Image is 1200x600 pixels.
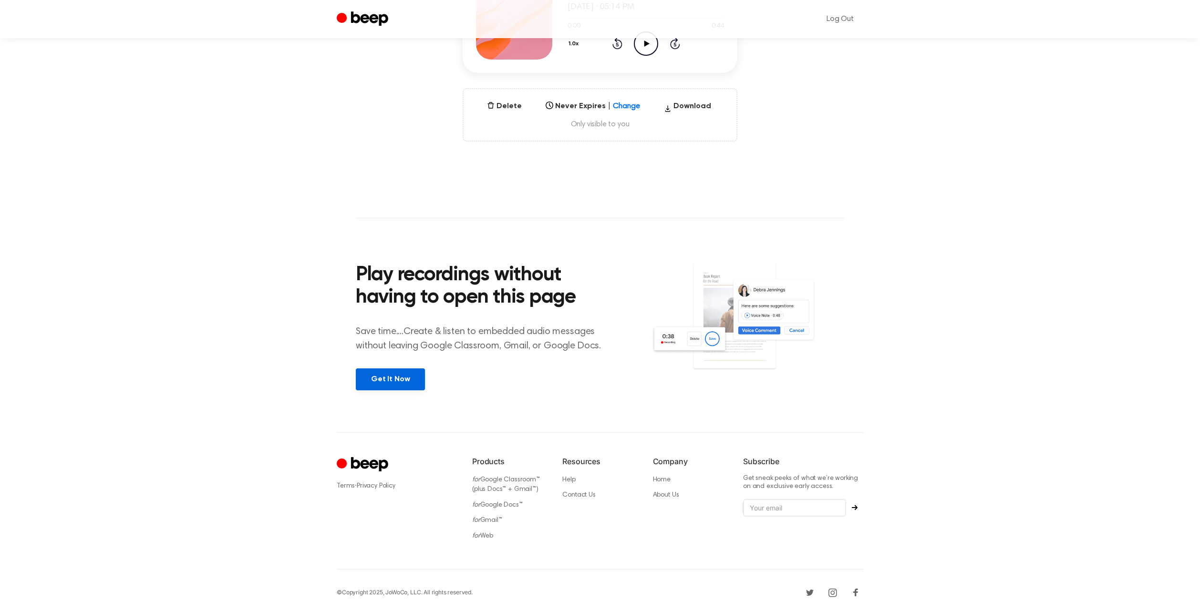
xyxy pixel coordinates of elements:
h6: Resources [562,456,637,467]
p: Save time....Create & listen to embedded audio messages without leaving Google Classroom, Gmail, ... [356,325,613,353]
button: Subscribe [846,505,863,510]
div: · [337,481,457,491]
div: © Copyright 2025, JoWoCo, LLC. All rights reserved. [337,588,473,597]
a: Home [653,477,671,483]
button: Delete [483,101,526,112]
button: Download [660,101,715,116]
a: forGmail™ [472,517,502,524]
input: Your email [743,499,846,517]
p: Get sneak peeks of what we’re working on and exclusive early access. [743,475,863,491]
a: forGoogle Classroom™ (plus Docs™ + Gmail™) [472,477,540,493]
a: Twitter [802,585,817,600]
h6: Subscribe [743,456,863,467]
a: Instagram [825,585,840,600]
button: 1.0x [568,36,582,52]
a: forGoogle Docs™ [472,502,523,508]
h6: Company [653,456,728,467]
h6: Products [472,456,547,467]
a: forWeb [472,533,493,539]
a: Terms [337,483,355,489]
h2: Play recordings without having to open this page [356,264,613,309]
i: for [472,533,480,539]
span: Only visible to you [475,120,725,129]
a: Get It Now [356,368,425,390]
a: Beep [337,10,391,29]
i: for [472,477,480,483]
img: Voice Comments on Docs and Recording Widget [651,261,844,389]
i: for [472,502,480,508]
a: Log Out [817,8,863,31]
a: Facebook [848,585,863,600]
a: Cruip [337,456,391,474]
a: Help [562,477,575,483]
i: for [472,517,480,524]
a: Privacy Policy [357,483,395,489]
a: About Us [653,492,679,498]
a: Contact Us [562,492,595,498]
